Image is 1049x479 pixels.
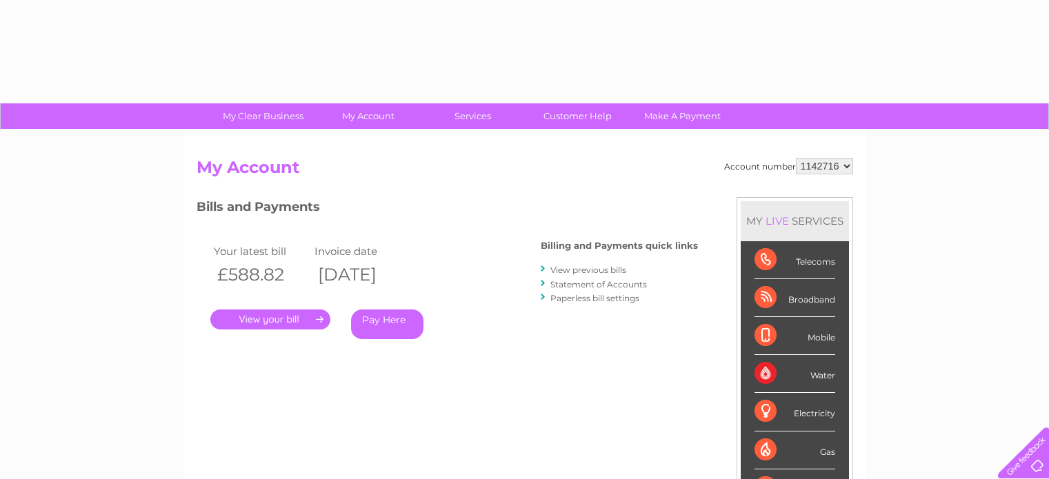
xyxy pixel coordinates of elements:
[755,317,835,355] div: Mobile
[550,265,626,275] a: View previous bills
[311,103,425,129] a: My Account
[311,261,412,289] th: [DATE]
[197,197,698,221] h3: Bills and Payments
[755,431,835,469] div: Gas
[755,393,835,431] div: Electricity
[550,293,639,303] a: Paperless bill settings
[206,103,320,129] a: My Clear Business
[741,201,849,241] div: MY SERVICES
[416,103,530,129] a: Services
[541,241,698,251] h4: Billing and Payments quick links
[755,241,835,279] div: Telecoms
[755,279,835,317] div: Broadband
[550,279,647,289] a: Statement of Accounts
[351,309,423,339] a: Pay Here
[197,158,853,184] h2: My Account
[763,214,792,227] div: LIVE
[311,242,412,261] td: Invoice date
[626,103,739,129] a: Make A Payment
[755,355,835,393] div: Water
[210,309,330,329] a: .
[210,261,311,289] th: £588.82
[521,103,635,129] a: Customer Help
[724,158,853,174] div: Account number
[210,242,311,261] td: Your latest bill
